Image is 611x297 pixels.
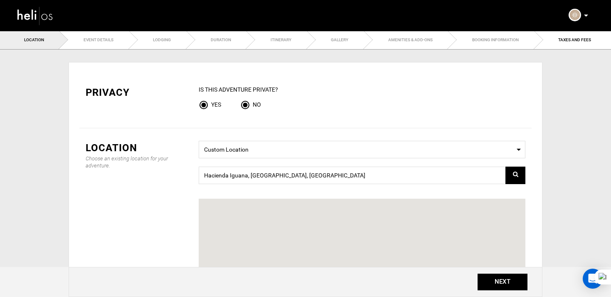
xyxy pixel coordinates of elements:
[558,37,591,42] span: TAXES AND FEES
[211,101,221,108] span: Yes
[199,141,525,158] span: Select box activate
[583,269,603,289] div: Open Intercom Messenger
[478,274,527,290] button: NEXT
[253,101,261,108] span: No
[199,167,525,184] input: Search
[199,85,525,94] div: IS this Adventure Private?
[24,37,44,42] span: Location
[204,143,520,154] span: Custom Location
[86,85,186,100] div: Privacy
[17,5,54,27] img: heli-logo
[86,141,186,155] div: Location
[569,9,581,21] img: 8cc99ccd2b98f54844c5851ae820de9e.png
[86,155,186,169] div: Choose an existing location for your adventure.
